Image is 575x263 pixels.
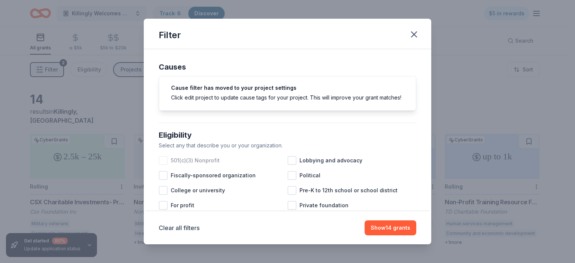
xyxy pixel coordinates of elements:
span: College or university [171,186,225,195]
span: Political [299,171,320,180]
h5: Cause filter has moved to your project settings [171,85,404,91]
span: Lobbying and advocacy [299,156,362,165]
div: Click edit project to update cause tags for your project. This will improve your grant matches! [171,94,404,101]
span: Private foundation [299,201,349,210]
span: Fiscally-sponsored organization [171,171,256,180]
span: 501(c)(3) Nonprofit [171,156,220,165]
span: Pre-K to 12th school or school district [299,186,398,195]
div: Causes [159,61,416,73]
div: Filter [159,29,181,41]
button: Show14 grants [365,220,416,235]
div: Eligibility [159,129,416,141]
div: Select any that describe you or your organization. [159,141,416,150]
span: For profit [171,201,194,210]
button: Clear all filters [159,223,200,232]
